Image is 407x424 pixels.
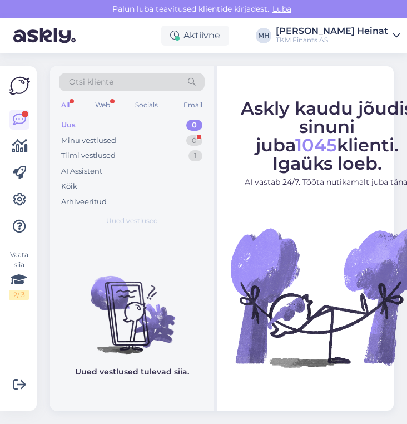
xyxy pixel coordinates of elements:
[61,181,77,192] div: Kõik
[161,26,229,46] div: Aktiivne
[59,98,72,112] div: All
[75,366,189,378] p: Uued vestlused tulevad siia.
[269,4,295,14] span: Luba
[61,135,116,146] div: Minu vestlused
[295,134,337,156] span: 1045
[256,28,271,43] div: MH
[50,256,214,356] img: No chats
[133,98,160,112] div: Socials
[61,120,76,131] div: Uus
[106,216,158,226] span: Uued vestlused
[93,98,112,112] div: Web
[276,27,388,36] div: [PERSON_NAME] Heinat
[276,27,400,45] a: [PERSON_NAME] HeinatTKM Finants AS
[9,250,29,300] div: Vaata siia
[276,36,388,45] div: TKM Finants AS
[61,150,116,161] div: Tiimi vestlused
[69,76,113,88] span: Otsi kliente
[186,135,202,146] div: 0
[9,75,30,96] img: Askly Logo
[181,98,205,112] div: Email
[61,166,102,177] div: AI Assistent
[186,120,202,131] div: 0
[188,150,202,161] div: 1
[9,290,29,300] div: 2 / 3
[61,196,107,208] div: Arhiveeritud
